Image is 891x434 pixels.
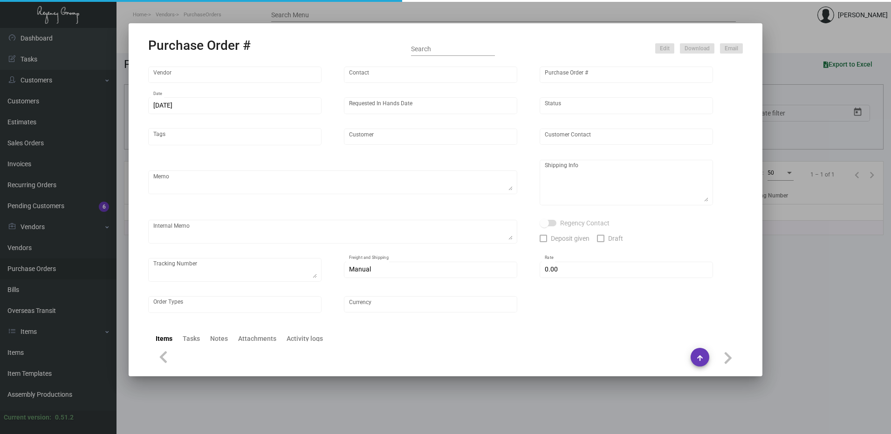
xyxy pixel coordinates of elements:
button: Download [680,43,714,54]
div: Attachments [238,334,276,344]
span: Regency Contact [560,217,610,229]
span: Email [725,45,738,53]
span: Draft [608,233,623,244]
span: Download [685,45,710,53]
div: Activity logs [287,334,323,344]
span: Manual [349,265,371,273]
span: Edit [660,45,670,53]
div: Notes [210,334,228,344]
div: Current version: [4,413,51,422]
span: Deposit given [551,233,589,244]
h2: Purchase Order # [148,38,251,54]
div: Tasks [183,334,200,344]
button: Edit [655,43,674,54]
button: Email [720,43,743,54]
div: 0.51.2 [55,413,74,422]
div: Items [156,334,172,344]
